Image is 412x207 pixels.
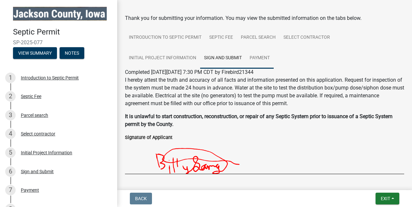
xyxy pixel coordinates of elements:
button: View Summary [13,47,57,59]
div: Introduction to Septic Permit [21,76,79,80]
div: Septic Fee [21,94,41,99]
div: 7 [5,185,16,195]
div: 1 [5,73,16,83]
div: 2 [5,91,16,102]
p: I hereby attest the truth and accuracy of all facts and information presented on this application... [125,76,404,107]
span: Exit [381,196,390,201]
a: Sign and Submit [200,48,246,69]
a: Select contractor [280,27,334,48]
span: SP-2025-077 [13,39,104,46]
h4: Septic Permit [13,27,112,37]
button: Notes [60,47,84,59]
label: Signature of Applicant [125,135,172,140]
a: Parcel search [237,27,280,48]
a: Payment [246,48,274,69]
wm-modal-confirm: Notes [60,51,84,56]
div: Thank you for submitting your information. You may view the submitted information on the tabs below. [125,14,404,22]
button: Exit [376,193,399,204]
div: 4 [5,129,16,139]
img: Jackson County, Iowa [13,7,107,21]
div: Select contractor [21,131,55,136]
a: Initial Project Information [125,48,200,69]
span: Completed [DATE][DATE] 7:30 PM CDT by Firebird21344 [125,69,254,75]
div: Sign and Submit [21,169,54,174]
a: Introduction to Septic Permit [125,27,205,48]
div: 3 [5,110,16,120]
div: 6 [5,166,16,177]
img: nXIrAAAABklEQVQDAHctehnBpB9EAAAAAElFTkSuQmCC [125,141,314,174]
button: Back [130,193,152,204]
div: Initial Project Information [21,150,72,155]
wm-modal-confirm: Summary [13,51,57,56]
div: Parcel search [21,113,48,117]
a: Septic Fee [205,27,237,48]
div: Payment [21,188,39,192]
span: Back [135,196,147,201]
strong: It is unlawful to start construction, reconstruction, or repair of any Septic System prior to iss... [125,113,392,127]
div: 5 [5,147,16,158]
